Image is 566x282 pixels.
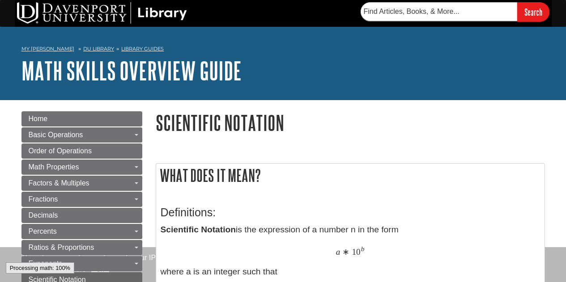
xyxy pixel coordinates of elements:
a: My [PERSON_NAME] [21,45,74,53]
a: Math Skills Overview Guide [21,57,242,84]
span: Home [29,115,48,122]
span: Exponents [29,260,63,267]
a: Math Properties [21,160,142,175]
a: Library Guides [121,46,164,52]
span: Order of Operations [29,147,92,155]
span: 10 [352,247,361,257]
a: Ratios & Proportions [21,240,142,255]
div: Processing math: 100% [6,262,74,274]
h1: Scientific Notation [156,111,545,134]
nav: breadcrumb [21,43,545,57]
form: Searches DU Library's articles, books, and more [361,2,549,21]
span: Ratios & Proportions [29,244,94,251]
span: Fractions [29,195,58,203]
input: Find Articles, Books, & More... [361,2,517,21]
a: Fractions [21,192,142,207]
span: ∗ [342,247,349,257]
a: Factors & Multiples [21,176,142,191]
span: Basic Operations [29,131,83,139]
a: DU Library [83,46,114,52]
a: Decimals [21,208,142,223]
span: a [336,247,340,257]
span: Percents [29,227,57,235]
img: DU Library [17,2,187,24]
input: Search [517,2,549,21]
a: Basic Operations [21,127,142,143]
h3: Definitions: [161,206,540,219]
strong: Scientific Notation [161,225,236,234]
span: Factors & Multiples [29,179,89,187]
span: b [361,245,365,253]
h2: What does it mean? [156,164,545,187]
a: Exponents [21,256,142,271]
a: Percents [21,224,142,239]
a: Home [21,111,142,126]
a: Order of Operations [21,143,142,159]
span: Decimals [29,211,58,219]
span: Math Properties [29,163,79,171]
